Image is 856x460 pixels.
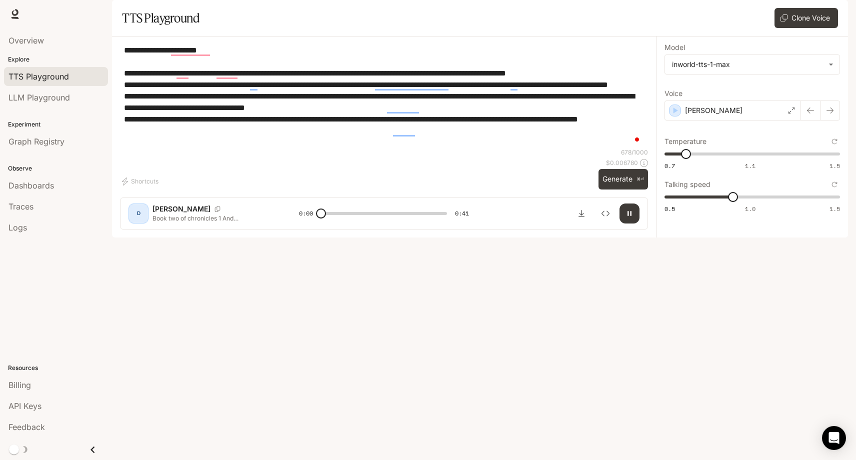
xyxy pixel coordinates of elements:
div: inworld-tts-1-max [672,59,823,69]
button: Download audio [571,203,591,223]
textarea: To enrich screen reader interactions, please activate Accessibility in Grammarly extension settings [124,44,644,148]
p: Temperature [664,138,706,145]
button: Copy Voice ID [210,206,224,212]
span: 0.5 [664,204,675,213]
p: Model [664,44,685,51]
div: D [130,205,146,221]
span: 1.5 [829,204,840,213]
p: ⌘⏎ [636,176,644,182]
span: 0:41 [455,208,469,218]
span: 1.5 [829,161,840,170]
button: Shortcuts [120,173,162,189]
h1: TTS Playground [122,8,199,28]
button: Inspect [595,203,615,223]
span: 0:00 [299,208,313,218]
div: Open Intercom Messenger [822,426,846,450]
p: [PERSON_NAME] [152,204,210,214]
p: Voice [664,90,682,97]
button: Reset to default [829,136,840,147]
button: Clone Voice [774,8,838,28]
p: Talking speed [664,181,710,188]
span: 1.0 [745,204,755,213]
div: inworld-tts-1-max [665,55,839,74]
span: 0.7 [664,161,675,170]
p: Book two of chronicles 1 And [PERSON_NAME] the son of [PERSON_NAME] was strengthened in his kingd... [152,214,275,222]
span: 1.1 [745,161,755,170]
button: Reset to default [829,179,840,190]
p: [PERSON_NAME] [685,105,742,115]
button: Generate⌘⏎ [598,169,648,189]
